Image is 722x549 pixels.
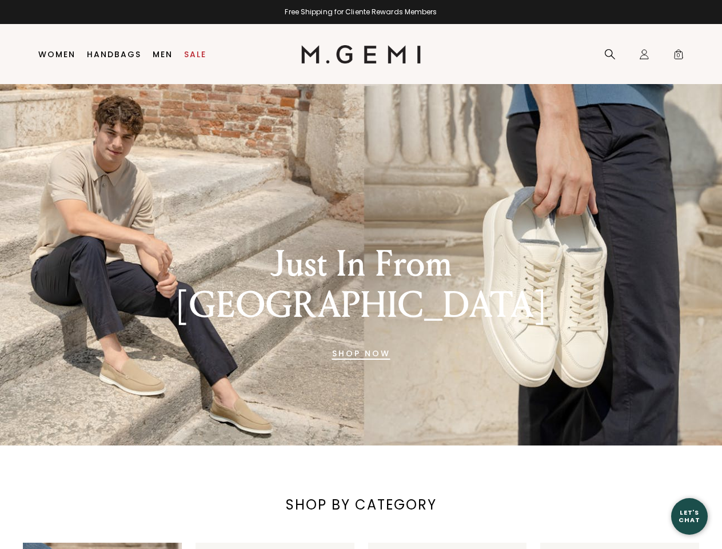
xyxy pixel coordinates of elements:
[153,50,173,59] a: Men
[332,340,390,367] a: Banner primary button
[38,50,75,59] a: Women
[671,509,708,523] div: Let's Chat
[87,50,141,59] a: Handbags
[301,45,421,63] img: M.Gemi
[271,496,452,514] div: SHOP BY CATEGORY
[184,50,206,59] a: Sale
[673,51,684,62] span: 0
[149,244,573,326] div: Just In From [GEOGRAPHIC_DATA]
